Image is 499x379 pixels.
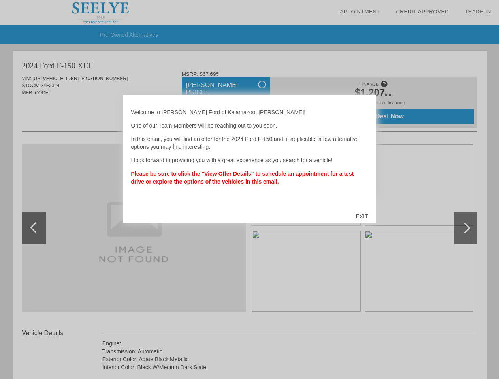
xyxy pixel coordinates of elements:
strong: Please be sure to click the "View Offer Details" to schedule an appointment for a test drive or e... [131,171,354,185]
a: Credit Approved [396,9,449,15]
p: One of our Team Members will be reaching out to you soon. [131,122,368,129]
a: Appointment [340,9,380,15]
p: I look forward to providing you with a great experience as you search for a vehicle! [131,156,368,164]
p: In this email, you will find an offer for the 2024 Ford F-150 and, if applicable, a few alternati... [131,135,368,151]
p: Welcome to [PERSON_NAME] Ford of Kalamazoo, [PERSON_NAME]! [131,108,368,116]
a: Trade-In [465,9,491,15]
div: EXIT [348,205,376,228]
